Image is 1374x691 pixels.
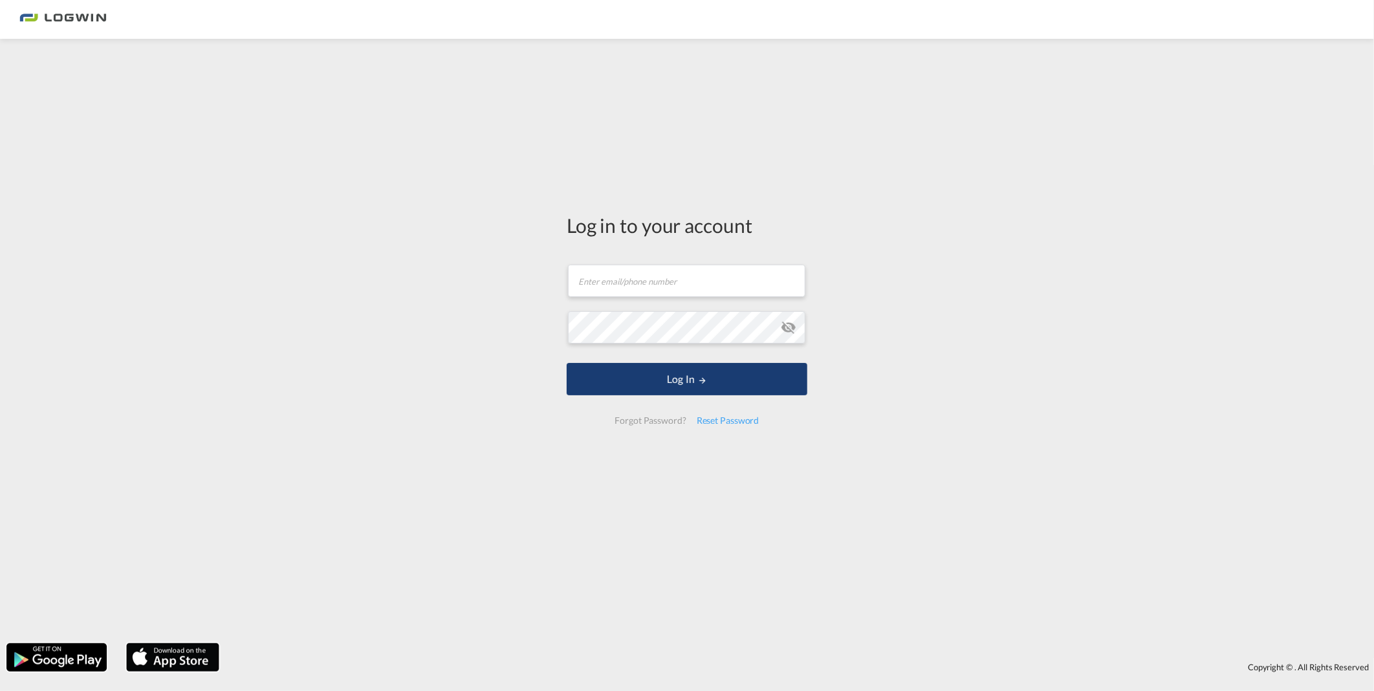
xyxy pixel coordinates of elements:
[567,363,807,395] button: LOGIN
[19,5,107,34] img: bc73a0e0d8c111efacd525e4c8ad7d32.png
[226,656,1374,678] div: Copyright © . All Rights Reserved
[5,642,108,673] img: google.png
[567,212,807,239] div: Log in to your account
[125,642,221,673] img: apple.png
[568,265,805,297] input: Enter email/phone number
[609,409,691,432] div: Forgot Password?
[692,409,765,432] div: Reset Password
[781,320,796,335] md-icon: icon-eye-off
